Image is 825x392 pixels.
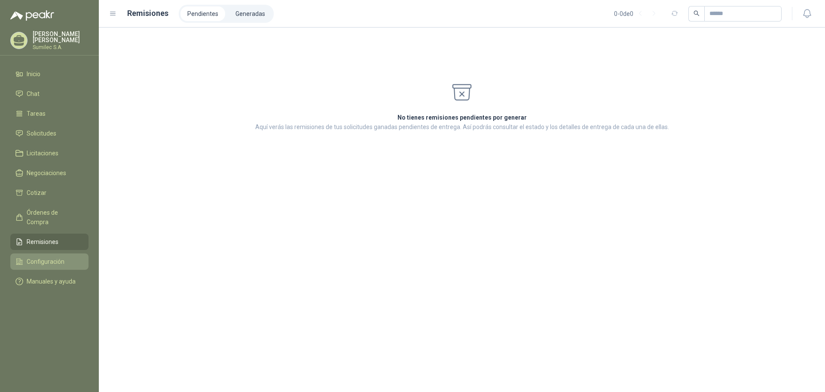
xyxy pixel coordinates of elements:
[127,7,168,19] h1: Remisiones
[10,165,89,181] a: Negociaciones
[27,89,40,99] span: Chat
[27,208,80,227] span: Órdenes de Compra
[27,109,46,118] span: Tareas
[10,273,89,290] a: Manuales y ayuda
[27,188,46,198] span: Cotizar
[614,7,661,21] div: 0 - 0 de 0
[27,168,66,178] span: Negociaciones
[10,185,89,201] a: Cotizar
[10,10,54,21] img: Logo peakr
[27,148,58,158] span: Licitaciones
[10,125,89,142] a: Solicitudes
[694,10,700,16] span: search
[27,237,58,247] span: Remisiones
[27,69,40,79] span: Inicio
[33,45,89,50] p: Sumilec S.A.
[27,129,56,138] span: Solicitudes
[180,6,225,21] a: Pendientes
[10,145,89,161] a: Licitaciones
[10,105,89,122] a: Tareas
[10,86,89,102] a: Chat
[27,277,76,286] span: Manuales y ayuda
[255,122,669,132] p: Aquí verás las remisiones de tus solicitudes ganadas pendientes de entrega. Así podrás consultar ...
[27,257,64,266] span: Configuración
[10,234,89,250] a: Remisiones
[397,114,527,121] strong: No tienes remisiones pendientes por generar
[10,66,89,82] a: Inicio
[10,204,89,230] a: Órdenes de Compra
[10,253,89,270] a: Configuración
[229,6,272,21] a: Generadas
[33,31,89,43] p: [PERSON_NAME] [PERSON_NAME]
